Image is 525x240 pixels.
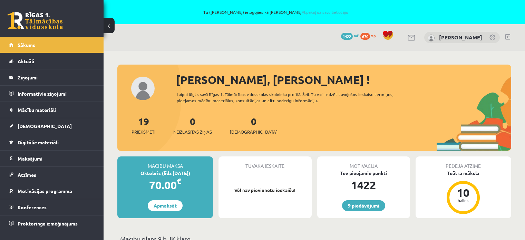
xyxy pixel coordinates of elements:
a: [PERSON_NAME] [439,34,482,41]
legend: Ziņojumi [18,69,95,85]
a: Teātra māksla 10 balles [416,170,511,215]
a: Maksājumi [9,151,95,166]
div: Tuvākā ieskaite [218,156,311,170]
a: Konferences [9,199,95,215]
a: Informatīvie ziņojumi [9,86,95,102]
legend: Informatīvie ziņojumi [18,86,95,102]
span: Sākums [18,42,35,48]
div: Mācību maksa [117,156,213,170]
a: Motivācijas programma [9,183,95,199]
a: Aktuāli [9,53,95,69]
span: mP [354,33,359,38]
legend: Maksājumi [18,151,95,166]
div: Tev pieejamie punkti [317,170,410,177]
a: 670 xp [360,33,379,38]
a: Rīgas 1. Tālmācības vidusskola [8,12,63,29]
div: Pēdējā atzīme [416,156,511,170]
p: Vēl nav pievienotu ieskaišu! [222,187,308,194]
a: 0[DEMOGRAPHIC_DATA] [230,115,278,135]
span: Konferences [18,204,47,210]
a: Atzīmes [9,167,95,183]
span: Mācību materiāli [18,107,56,113]
img: Jānis Tāre [428,35,435,41]
span: xp [371,33,376,38]
div: [PERSON_NAME], [PERSON_NAME] ! [176,71,511,88]
a: 1422 mP [341,33,359,38]
a: Atpakaļ uz savu lietotāju [302,9,348,15]
a: Digitālie materiāli [9,134,95,150]
span: Aktuāli [18,58,34,64]
span: Priekšmeti [132,128,155,135]
div: Laipni lūgts savā Rīgas 1. Tālmācības vidusskolas skolnieka profilā. Šeit Tu vari redzēt tuvojošo... [177,91,413,104]
a: Proktoringa izmēģinājums [9,215,95,231]
div: Oktobris (līdz [DATE]) [117,170,213,177]
a: 9 piedāvājumi [342,200,385,211]
span: 670 [360,33,370,40]
span: Atzīmes [18,172,36,178]
div: 1422 [317,177,410,193]
div: 70.00 [117,177,213,193]
a: Ziņojumi [9,69,95,85]
div: Motivācija [317,156,410,170]
span: Neizlasītās ziņas [173,128,212,135]
span: [DEMOGRAPHIC_DATA] [18,123,72,129]
div: 10 [453,187,474,198]
a: Sākums [9,37,95,53]
span: Proktoringa izmēģinājums [18,220,78,227]
a: [DEMOGRAPHIC_DATA] [9,118,95,134]
a: Mācību materiāli [9,102,95,118]
a: 0Neizlasītās ziņas [173,115,212,135]
span: 1422 [341,33,353,40]
span: Motivācijas programma [18,188,72,194]
a: 19Priekšmeti [132,115,155,135]
span: Digitālie materiāli [18,139,59,145]
div: Teātra māksla [416,170,511,177]
span: [DEMOGRAPHIC_DATA] [230,128,278,135]
a: Apmaksāt [148,200,183,211]
span: € [177,176,181,186]
span: Tu ([PERSON_NAME]) ielogojies kā [PERSON_NAME] [79,10,473,14]
div: balles [453,198,474,202]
